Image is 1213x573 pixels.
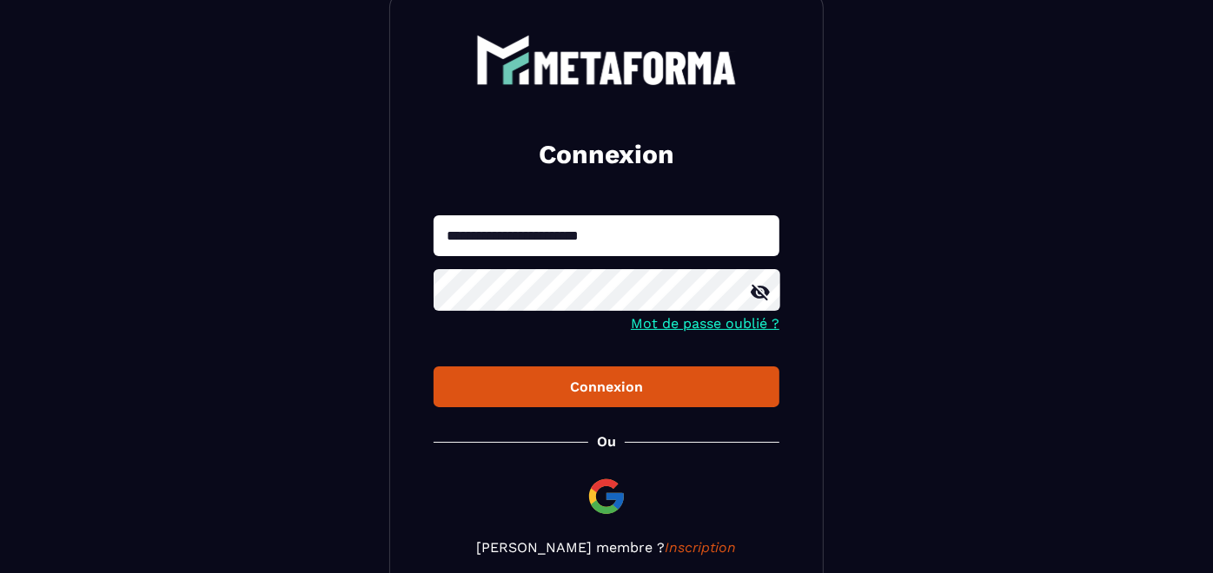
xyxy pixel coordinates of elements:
[586,476,627,517] img: google
[447,379,766,395] div: Connexion
[434,35,779,85] a: logo
[434,366,779,407] button: Connexion
[631,315,779,332] a: Mot de passe oublié ?
[476,35,737,85] img: logo
[666,539,737,556] a: Inscription
[597,433,616,450] p: Ou
[434,539,779,556] p: [PERSON_NAME] membre ?
[454,137,759,172] h2: Connexion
